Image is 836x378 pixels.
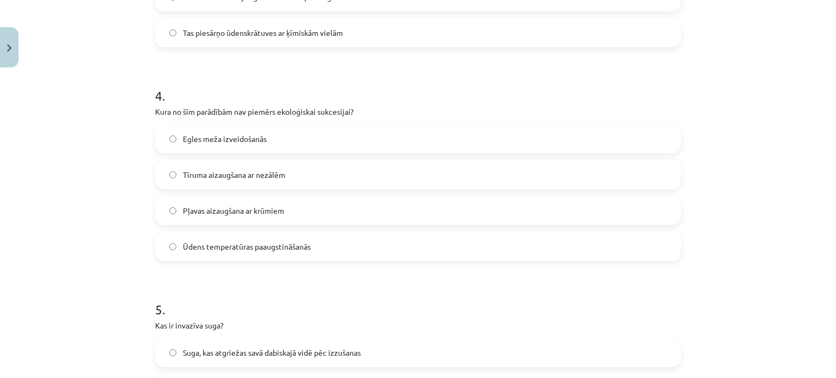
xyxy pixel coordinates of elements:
p: Kas ir invazīva suga? [155,320,681,331]
img: icon-close-lesson-0947bae3869378f0d4975bcd49f059093ad1ed9edebbc8119c70593378902aed.svg [7,45,11,52]
span: Suga, kas atgriežas savā dabiskajā vidē pēc izzušanas [183,347,361,358]
span: Tīruma aizaugšana ar nezālēm [183,169,285,181]
span: Ūdens temperatūras paaugstināšanās [183,241,311,252]
h1: 4 . [155,69,681,103]
input: Egles meža izveidošanās [169,135,176,142]
input: Suga, kas atgriežas savā dabiskajā vidē pēc izzušanas [169,349,176,356]
input: Pļavas aizaugšana ar krūmiem [169,207,176,214]
p: Kura no šīm parādībām nav piemērs ekoloģiskai sukcesijai? [155,106,681,117]
input: Ūdens temperatūras paaugstināšanās [169,243,176,250]
input: Tīruma aizaugšana ar nezālēm [169,171,176,178]
span: Tas piesārņo ūdenskrātuves ar ķīmiskām vielām [183,27,343,39]
span: Egles meža izveidošanās [183,133,267,145]
input: Tas piesārņo ūdenskrātuves ar ķīmiskām vielām [169,29,176,36]
span: Pļavas aizaugšana ar krūmiem [183,205,284,216]
h1: 5 . [155,283,681,317]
